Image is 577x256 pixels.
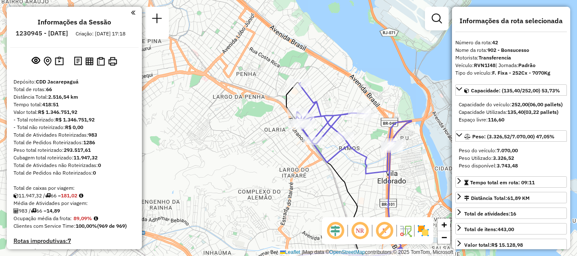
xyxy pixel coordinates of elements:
[302,249,303,255] span: |
[487,47,529,53] strong: 902 - Bonsucesso
[455,39,567,46] div: Número da rota:
[455,54,567,62] div: Motorista:
[14,108,135,116] div: Valor total:
[518,62,536,68] strong: Padrão
[14,139,135,146] div: Total de Pedidos Roteirizados:
[14,131,135,139] div: Total de Atividades Roteirizadas:
[14,116,135,124] div: - Total roteirizado:
[455,239,567,250] a: Valor total:R$ 15.128,98
[455,130,567,142] a: Peso: (3.326,52/7.070,00) 47,05%
[455,192,567,203] a: Distância Total:61,89 KM
[459,154,563,162] div: Peso Utilizado:
[36,78,79,85] strong: CDD Jacarepaguá
[73,154,98,161] strong: 11.947,32
[93,170,96,176] strong: 0
[61,248,65,255] strong: 0
[30,54,42,68] button: Exibir sessão original
[492,70,550,76] strong: F. Fixa - 252Cx - 7070Kg
[325,221,346,241] span: Ocultar deslocamento
[79,193,83,198] i: Meta Caixas/viagem: 222,00 Diferença: -40,98
[61,192,77,199] strong: 181,02
[14,78,135,86] div: Depósito:
[14,154,135,162] div: Cubagem total roteirizado:
[455,97,567,127] div: Capacidade: (135,40/252,00) 53,73%
[149,10,166,29] a: Nova sessão e pesquisa
[48,94,78,100] strong: 2.516,54 km
[72,30,129,38] div: Criação: [DATE] 17:18
[464,241,523,249] div: Valor total:
[495,62,536,68] span: | Jornada:
[53,55,65,68] button: Painel de Sugestão
[14,169,135,177] div: Total de Pedidos não Roteirizados:
[42,55,53,68] button: Centralizar mapa no depósito ou ponto de apoio
[65,124,83,130] strong: R$ 0,00
[479,54,511,61] strong: Transferencia
[491,242,523,248] strong: R$ 15.128,98
[441,232,447,243] span: −
[416,224,430,237] img: Exibir/Ocultar setores
[72,55,84,68] button: Logs desbloquear sessão
[474,62,495,68] strong: RVN1I48
[438,218,450,231] a: Zoom in
[459,162,563,170] div: Peso disponível:
[14,215,72,221] span: Ocupação média da frota:
[88,132,97,138] strong: 983
[68,237,71,245] strong: 7
[438,231,450,244] a: Zoom out
[14,199,135,207] div: Média de Atividades por viagem:
[14,86,135,93] div: Total de rotas:
[492,39,498,46] strong: 42
[329,249,365,255] a: OpenStreetMap
[45,193,51,198] i: Total de rotas
[14,248,135,255] h4: Rotas vários dias:
[97,223,127,229] strong: (969 de 969)
[106,55,119,67] button: Imprimir Rotas
[278,249,455,256] div: Map data © contributors,© 2025 TomTom, Microsoft
[455,62,567,69] div: Veículo:
[455,207,567,219] a: Total de atividades:16
[497,147,518,154] strong: 7.070,00
[76,223,97,229] strong: 100,00%
[16,30,68,37] h6: 1230945 - [DATE]
[94,216,98,221] em: Média calculada utilizando a maior ocupação (%Peso ou %Cubagem) de cada rota da sessão. Rotas cro...
[507,109,524,115] strong: 135,40
[472,133,555,140] span: Peso: (3.326,52/7.070,00) 47,05%
[493,155,514,161] strong: 3.326,52
[350,221,370,241] span: Ocultar NR
[14,146,135,154] div: Peso total roteirizado:
[528,101,563,108] strong: (06,00 pallets)
[64,147,91,153] strong: 293.517,61
[14,193,19,198] i: Cubagem total roteirizado
[95,55,106,67] button: Visualizar Romaneio
[464,194,530,202] div: Distância Total:
[14,223,76,229] span: Clientes com Service Time:
[98,162,101,168] strong: 0
[459,147,518,154] span: Peso do veículo:
[498,226,514,232] strong: 443,00
[399,224,412,237] img: Fluxo de ruas
[42,101,59,108] strong: 418:51
[14,93,135,101] div: Distância Total:
[14,192,135,199] div: 11.947,32 / 66 =
[464,226,514,233] div: Total de itens:
[471,87,560,94] span: Capacidade: (135,40/252,00) 53,73%
[510,210,516,217] strong: 16
[441,219,447,230] span: +
[512,101,528,108] strong: 252,00
[83,139,95,146] strong: 1286
[280,249,300,255] a: Leaflet
[14,207,135,215] div: 983 / 66 =
[455,17,567,25] h4: Informações da rota selecionada
[459,108,563,116] div: Capacidade Utilizada:
[455,143,567,173] div: Peso: (3.326,52/7.070,00) 47,05%
[38,18,111,26] h4: Informações da Sessão
[14,124,135,131] div: - Total não roteirizado:
[455,176,567,188] a: Tempo total em rota: 09:11
[374,221,395,241] span: Exibir rótulo
[459,116,563,124] div: Espaço livre:
[38,109,77,115] strong: R$ 1.346.751,92
[14,162,135,169] div: Total de Atividades não Roteirizadas:
[46,207,60,214] strong: 14,89
[14,237,135,245] h4: Rotas improdutivas:
[131,8,135,17] a: Clique aqui para minimizar o painel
